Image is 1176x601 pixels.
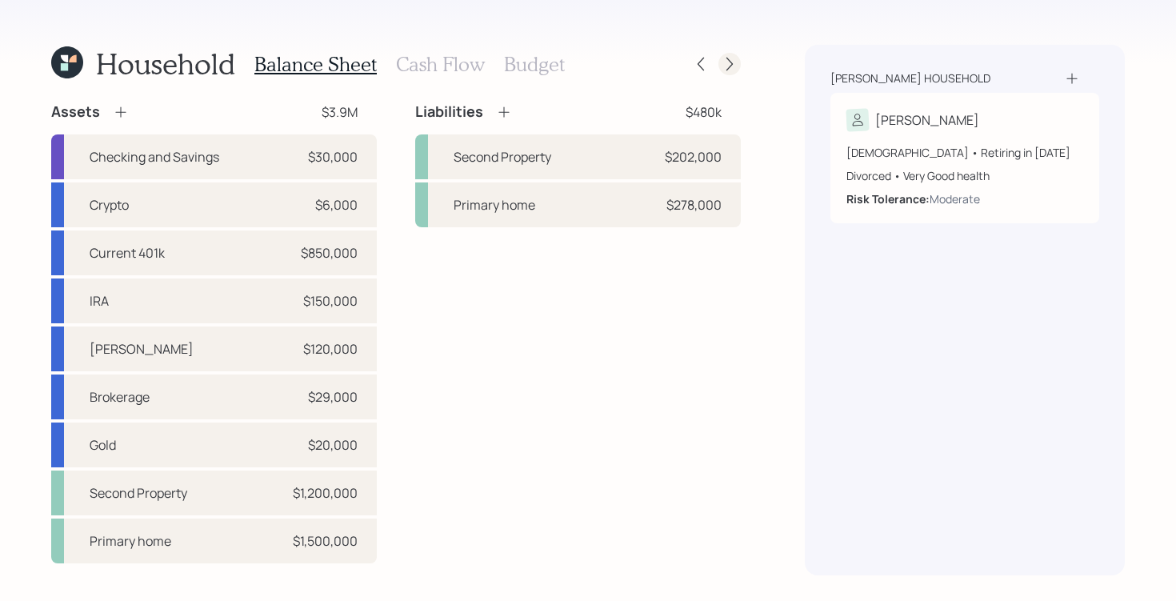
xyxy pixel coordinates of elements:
div: Checking and Savings [90,147,219,166]
div: $6,000 [315,195,358,214]
div: [PERSON_NAME] [90,339,194,359]
div: [PERSON_NAME] household [830,70,990,86]
div: Second Property [454,147,551,166]
h3: Cash Flow [396,53,485,76]
h4: Assets [51,103,100,121]
div: $1,500,000 [293,531,358,551]
div: $3.9M [322,102,358,122]
h3: Budget [504,53,565,76]
div: IRA [90,291,109,311]
h4: Liabilities [415,103,483,121]
div: Gold [90,435,116,455]
div: Divorced • Very Good health [846,167,1083,184]
b: Risk Tolerance: [846,191,930,206]
div: $1,200,000 [293,483,358,503]
div: Crypto [90,195,129,214]
div: $30,000 [308,147,358,166]
div: [DEMOGRAPHIC_DATA] • Retiring in [DATE] [846,144,1083,161]
div: Primary home [454,195,535,214]
div: $150,000 [303,291,358,311]
div: $278,000 [666,195,722,214]
div: $120,000 [303,339,358,359]
div: $29,000 [308,387,358,407]
div: Second Property [90,483,187,503]
h3: Balance Sheet [254,53,377,76]
div: $20,000 [308,435,358,455]
div: Current 401k [90,243,165,262]
div: $850,000 [301,243,358,262]
div: Moderate [930,190,980,207]
div: Brokerage [90,387,150,407]
div: [PERSON_NAME] [875,110,979,130]
h1: Household [96,46,235,81]
div: Primary home [90,531,171,551]
div: $480k [686,102,722,122]
div: $202,000 [665,147,722,166]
